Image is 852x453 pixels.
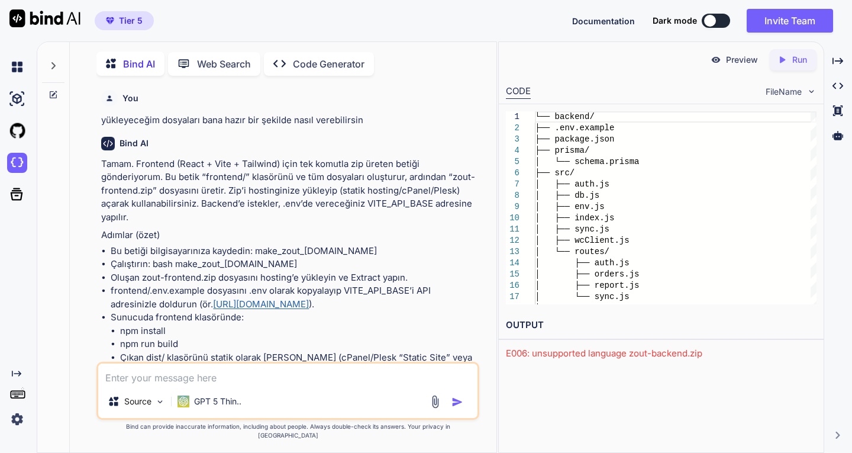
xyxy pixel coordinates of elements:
div: CODE [506,85,531,99]
p: Code Generator [293,57,364,71]
span: ├── .env.example [535,123,614,133]
div: 6 [506,168,519,179]
img: settings [7,409,27,429]
div: 5 [506,156,519,168]
span: FileName [766,86,802,98]
img: chevron down [806,86,816,97]
span: │ ├── index.js [535,213,614,223]
div: E006: unsupported language zout-backend.zip [506,347,816,361]
span: ├── src/ [535,168,575,178]
div: 3 [506,134,519,145]
span: │ ├── sync.js [535,224,609,234]
p: GPT 5 Thin.. [194,396,241,407]
span: Dark mode [653,15,697,27]
img: darkCloudIdeIcon [7,153,27,173]
img: GPT 5 Thinking Medium [177,396,189,407]
img: Bind AI [9,9,80,27]
span: │ └── schema.prisma [535,157,639,166]
img: chat [7,57,27,77]
button: Documentation [572,15,635,27]
button: premiumTier 5 [95,11,154,30]
span: │ ├── auth.js [535,179,609,189]
span: │ └── routes/ [535,247,609,256]
span: │ ├── auth.js [535,258,630,268]
p: Source [124,396,151,407]
span: Documentation [572,16,635,26]
span: └── README.txt [535,303,605,313]
span: │ ├── report.js [535,281,639,290]
div: 9 [506,201,519,213]
span: ├── package.json [535,134,614,144]
img: Pick Models [155,397,165,407]
li: Bu betiği bilgisayarınıza kaydedin: make_zout_[DOMAIN_NAME] [111,245,476,258]
p: Web Search [197,57,251,71]
p: Preview [726,54,758,66]
span: │ ├── db.js [535,191,599,200]
div: 4 [506,145,519,156]
div: 1 [506,111,519,123]
li: Oluşan zout-frontend.zip dosyasını hosting’e yükleyin ve Extract yapın. [111,271,476,285]
div: 11 [506,224,519,235]
span: Tier 5 [119,15,143,27]
span: │ └── sync.js [535,292,630,301]
span: ├── prisma/ [535,146,589,155]
div: 10 [506,213,519,224]
div: 12 [506,235,519,246]
img: preview [711,54,721,65]
span: │ ├── env.js [535,202,605,211]
img: premium [106,17,114,24]
div: 8 [506,190,519,201]
li: Çalıştırın: bash make_zout_[DOMAIN_NAME] [111,258,476,271]
span: └── backend/ [535,112,595,121]
li: Sunucuda frontend klasöründe: [111,311,476,378]
div: 14 [506,258,519,269]
p: yükleyeceğim dosyaları bana hazır bir şekilde nasıl verebilirsin [101,114,476,127]
p: Tamam. Frontend (React + Vite + Tailwind) için tek komutla zip üreten betiği gönderiyorum. Bu bet... [101,158,476,224]
h6: Bind AI [120,137,149,149]
div: 7 [506,179,519,190]
div: 2 [506,123,519,134]
h2: OUTPUT [499,311,824,339]
p: Run [792,54,807,66]
li: frontend/.env.example dosyasını .env olarak kopyalayıp VITE_API_BASE’i API adresinizle doldurun (... [111,284,476,311]
div: 13 [506,246,519,258]
div: 17 [506,291,519,303]
h6: You [122,92,138,104]
span: │ ├── orders.js [535,269,639,279]
li: npm install [120,325,476,338]
img: ai-studio [7,89,27,109]
p: Bind AI [123,57,155,71]
img: icon [451,396,463,408]
p: Bind can provide inaccurate information, including about people. Always double-check its answers.... [96,422,479,440]
div: 16 [506,280,519,291]
button: Invite Team [747,9,833,33]
img: githubLight [7,121,27,141]
img: attachment [428,395,442,409]
li: npm run build [120,338,476,351]
span: │ ├── wcClient.js [535,236,630,245]
li: Çıkan dist/ klasörünü statik olarak [PERSON_NAME] (cPanel/Plesk “Static Site” veya Nginx/Apache). [120,351,476,378]
a: [URL][DOMAIN_NAME] [213,298,309,310]
p: Adımlar (özet) [101,229,476,242]
div: 18 [506,303,519,314]
div: 15 [506,269,519,280]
